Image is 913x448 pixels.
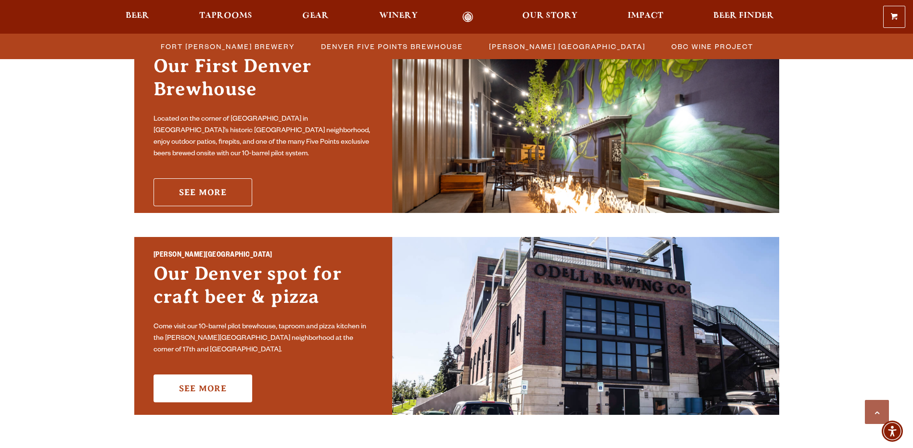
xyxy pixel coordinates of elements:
[154,262,373,318] h3: Our Denver spot for craft beer & pizza
[302,12,329,20] span: Gear
[315,39,468,53] a: Denver Five Points Brewhouse
[392,237,779,415] img: Sloan’s Lake Brewhouse'
[865,400,889,424] a: Scroll to top
[154,54,373,110] h3: Our First Denver Brewhouse
[483,39,650,53] a: [PERSON_NAME] [GEOGRAPHIC_DATA]
[713,12,774,20] span: Beer Finder
[522,12,578,20] span: Our Story
[154,249,373,262] h2: [PERSON_NAME][GEOGRAPHIC_DATA]
[882,421,903,442] div: Accessibility Menu
[621,12,669,23] a: Impact
[199,12,252,20] span: Taprooms
[392,35,779,213] img: Promo Card Aria Label'
[193,12,258,23] a: Taprooms
[489,39,645,53] span: [PERSON_NAME] [GEOGRAPHIC_DATA]
[373,12,424,23] a: Winery
[161,39,295,53] span: Fort [PERSON_NAME] Brewery
[154,374,252,402] a: See More
[119,12,155,23] a: Beer
[666,39,758,53] a: OBC Wine Project
[154,178,252,206] a: See More
[155,39,300,53] a: Fort [PERSON_NAME] Brewery
[671,39,753,53] span: OBC Wine Project
[321,39,463,53] span: Denver Five Points Brewhouse
[628,12,663,20] span: Impact
[707,12,780,23] a: Beer Finder
[516,12,584,23] a: Our Story
[154,114,373,160] p: Located on the corner of [GEOGRAPHIC_DATA] in [GEOGRAPHIC_DATA]’s historic [GEOGRAPHIC_DATA] neig...
[379,12,418,20] span: Winery
[450,12,486,23] a: Odell Home
[154,322,373,356] p: Come visit our 10-barrel pilot brewhouse, taproom and pizza kitchen in the [PERSON_NAME][GEOGRAPH...
[126,12,149,20] span: Beer
[296,12,335,23] a: Gear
